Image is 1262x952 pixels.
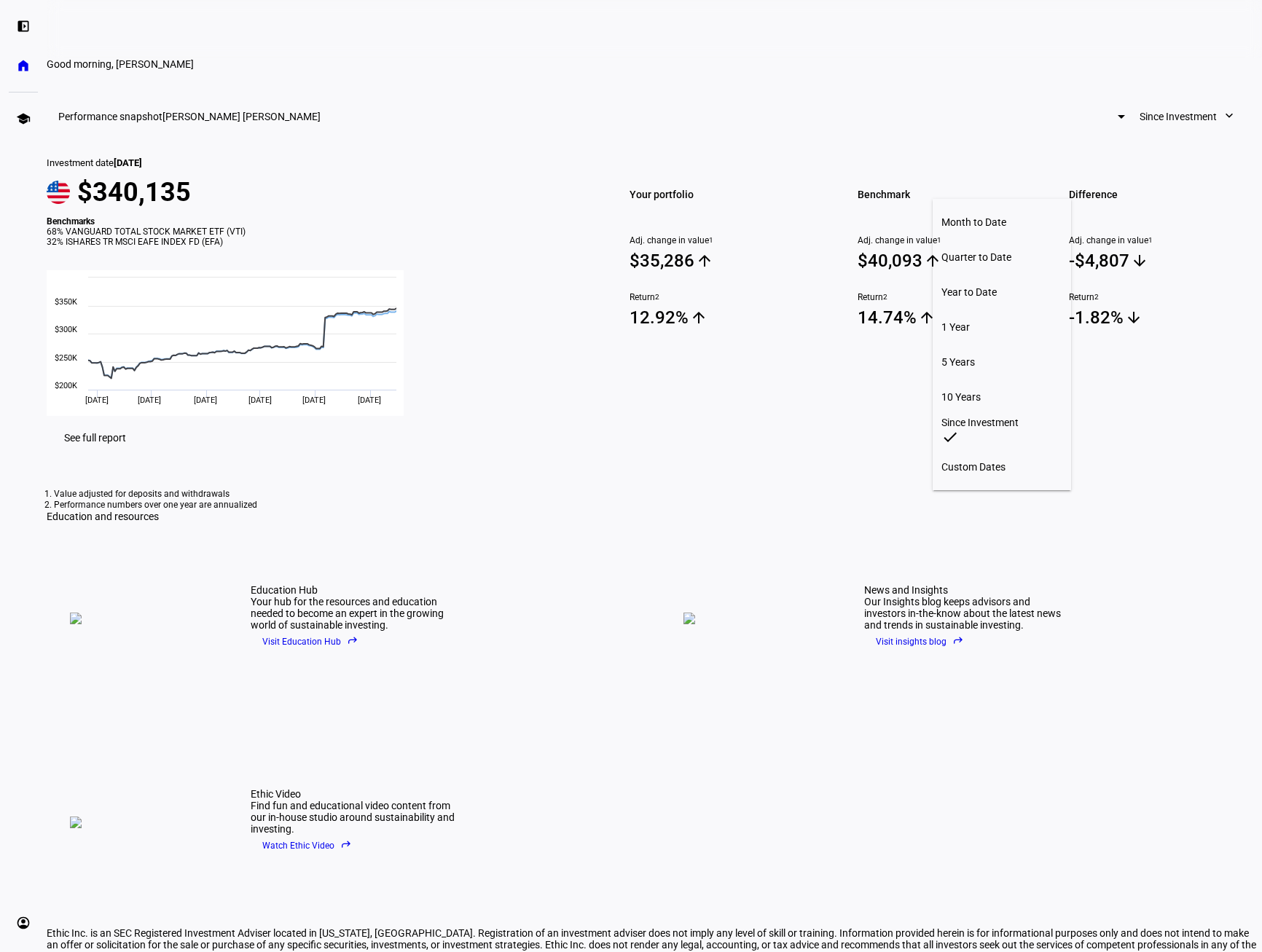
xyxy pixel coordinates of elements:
[941,321,1062,333] div: 1 Year
[941,251,1062,263] div: Quarter to Date
[941,286,1062,298] div: Year to Date
[941,216,1062,228] div: Month to Date
[941,428,959,446] mat-icon: check
[941,461,1062,473] div: Custom Dates
[941,417,1062,428] div: Since Investment
[941,356,1062,368] div: 5 Years
[941,391,1062,403] div: 10 Years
